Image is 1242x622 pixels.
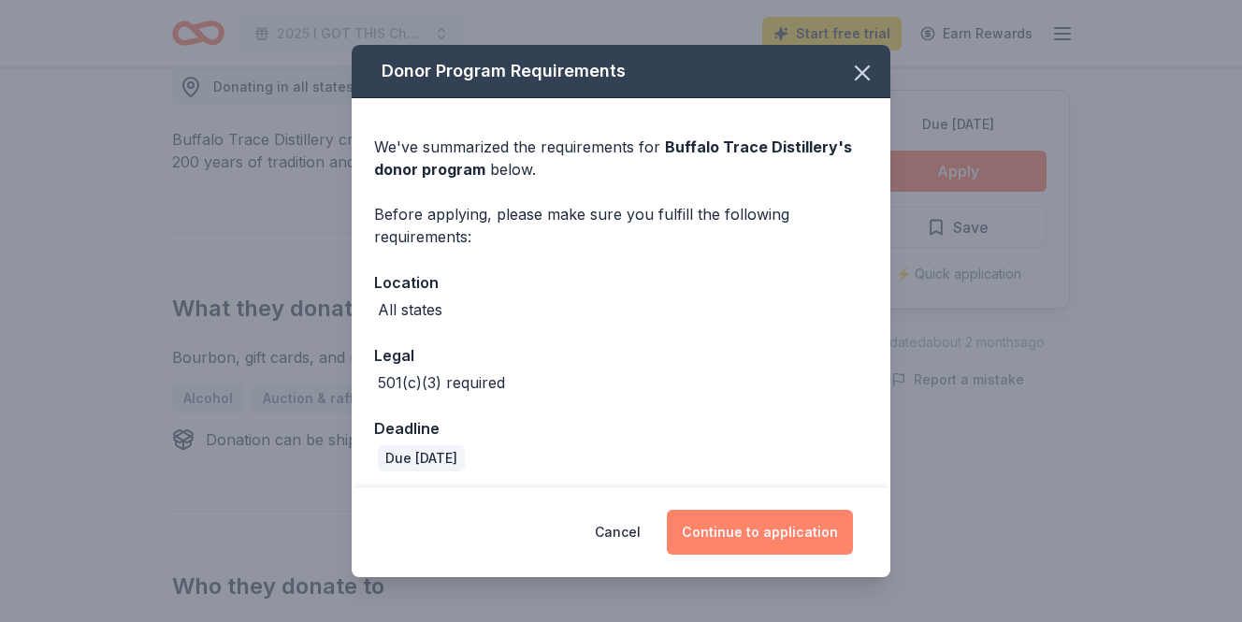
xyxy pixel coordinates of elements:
[374,343,868,368] div: Legal
[378,445,465,471] div: Due [DATE]
[352,45,890,98] div: Donor Program Requirements
[374,136,868,181] div: We've summarized the requirements for below.
[378,371,505,394] div: 501(c)(3) required
[595,510,641,555] button: Cancel
[378,298,442,321] div: All states
[667,510,853,555] button: Continue to application
[374,203,868,248] div: Before applying, please make sure you fulfill the following requirements:
[374,416,868,441] div: Deadline
[374,270,868,295] div: Location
